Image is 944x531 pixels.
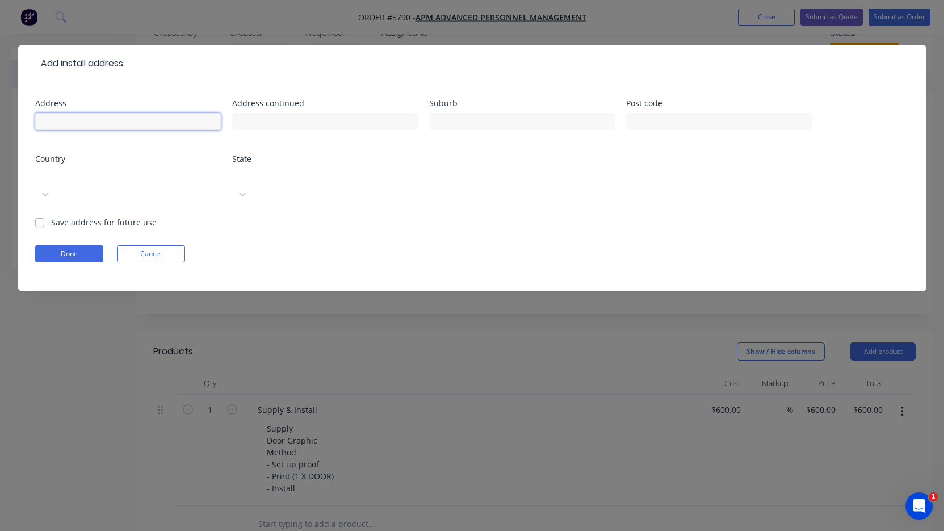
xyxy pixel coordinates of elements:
[236,183,332,195] div: Select...
[39,183,135,195] div: Select...
[232,155,418,163] div: State
[35,57,123,70] div: Add install address
[232,99,418,107] div: Address continued
[626,99,812,107] div: Post code
[35,245,103,262] button: Done
[35,99,221,107] div: Address
[51,216,157,228] label: Save address for future use
[929,492,938,501] span: 1
[35,155,221,163] div: Country
[117,245,185,262] button: Cancel
[905,492,933,520] iframe: Intercom live chat
[429,99,615,107] div: Suburb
